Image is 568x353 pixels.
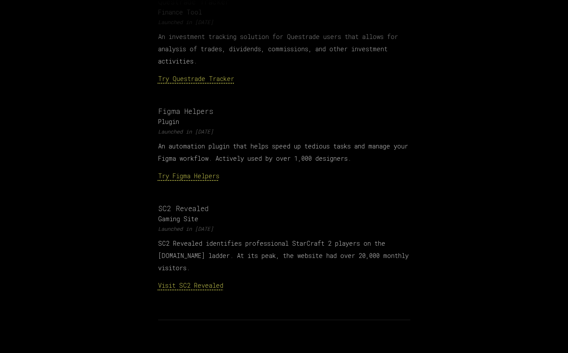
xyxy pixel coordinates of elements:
h3: SC2 Revealed [158,203,410,214]
a: Try Figma Helpers [158,172,219,180]
p: Plugin [158,117,410,126]
p: Launched in [DATE] [158,225,410,232]
a: Try Questrade Tracker [158,74,234,83]
h3: Figma Helpers [158,106,410,116]
p: Finance Tool [158,8,410,17]
p: An investment tracking solution for Questrade users that allows for analysis of trades, dividends... [158,31,410,67]
p: Launched in [DATE] [158,128,410,135]
p: Gaming Site [158,215,410,223]
a: Visit SC2 Revealed [158,281,223,289]
p: An automation plugin that helps speed up tedious tasks and manage your Figma workflow. Actively u... [158,140,410,165]
p: SC2 Revealed identifies professional StarCraft 2 players on the [DOMAIN_NAME] ladder. At its peak... [158,237,410,274]
p: Launched in [DATE] [158,18,410,25]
